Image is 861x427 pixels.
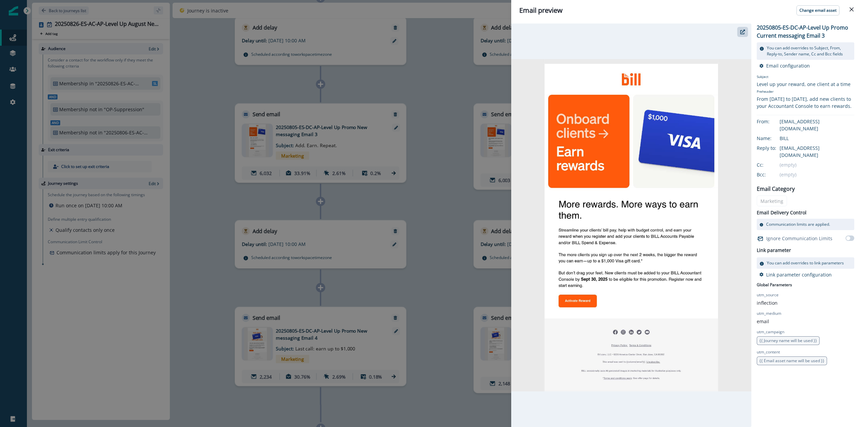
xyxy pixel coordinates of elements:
p: utm_campaign [757,329,784,335]
p: utm_content [757,349,780,355]
div: (empty) [780,171,854,178]
p: Change email asset [799,8,836,13]
div: Cc: [757,161,790,168]
p: utm_source [757,292,779,298]
button: Close [846,4,857,15]
p: email [757,318,769,325]
div: Bcc: [757,171,790,178]
div: From: [757,118,790,125]
span: {{ Journey name will be used }} [759,338,817,343]
p: Ignore Communication Limits [766,235,832,242]
h2: Link parameter [757,246,791,255]
p: Subject [757,74,854,81]
button: Link parameter configuration [759,271,832,278]
button: Change email asset [796,5,839,15]
p: inflection [757,299,778,306]
div: BILL [780,135,854,142]
button: Email configuration [759,62,810,69]
div: Email preview [519,5,853,15]
p: You can add overrides to link parameters [767,260,844,266]
div: Level up your reward, one client at a time [757,81,854,88]
div: From [DATE] to [DATE], add new clients to your Accountant Console to earn rewards. [757,95,854,110]
div: [EMAIL_ADDRESS][DOMAIN_NAME] [780,144,854,159]
div: (empty) [780,161,854,168]
p: utm_medium [757,310,781,316]
p: 20250805-ES-DC-AP-Level Up Promo Current messaging Email 3 [757,24,854,40]
p: Global Parameters [757,281,792,288]
p: Email Delivery Control [757,209,807,216]
p: Preheader [757,88,854,95]
div: [EMAIL_ADDRESS][DOMAIN_NAME] [780,118,854,132]
p: Email configuration [766,62,810,69]
p: Communication limits are applied. [766,221,830,227]
p: Link parameter configuration [766,271,832,278]
div: Name: [757,135,790,142]
span: {{ Email asset name will be used }} [759,358,824,364]
p: Email Category [757,185,795,193]
p: You can add overrides to Subject, From, Reply-to, Sender name, Cc and Bcc fields [767,45,852,57]
img: email asset unavailable [511,59,751,391]
div: Reply to: [757,144,790,152]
